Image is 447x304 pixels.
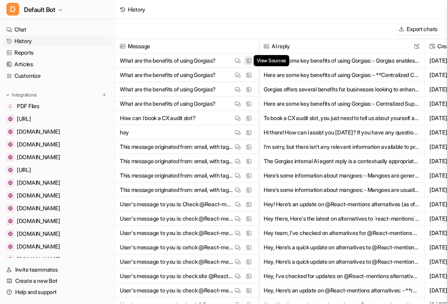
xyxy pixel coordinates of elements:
span: [DOMAIN_NAME] [17,204,60,212]
a: gorgiasio.webflow.io[DOMAIN_NAME] [3,215,111,227]
p: What are the benefits of using Gorgias? [120,97,216,111]
img: chatgpt.com [8,180,13,185]
button: Hey! Here’s an update on @React-mentions alternatives (as of [DATE]+): **1. rc-mentions** - Activ... [264,197,419,211]
a: History [3,36,111,47]
button: Here are some key benefits of using Gorgias: - Centralized Support: Gorgias brings all customer i... [264,97,419,111]
img: www.eesel.ai [8,116,13,121]
button: Hey, Here’s a quick update on alternatives to @React-mentions: - **rc-mentions**: This is a popul... [264,240,419,255]
img: PDF Files [8,104,13,109]
img: www.figma.com [8,193,13,198]
button: Hey, Here’s an update on @React-mentions alternatives: - **rc-mentions**: A popular alternative w... [264,283,419,298]
span: [URL] [17,166,31,174]
span: AI reply [262,39,421,53]
p: User's message to you is: check @React-mentions alternatives update <span style="background: #F1F... [120,283,233,298]
a: dashboard.eesel.ai[URL] [3,164,111,176]
a: chatgpt.com[DOMAIN_NAME] [3,177,111,188]
img: github.com [8,142,13,147]
span: [DOMAIN_NAME] [17,217,60,225]
p: This message originated from: email, with tags: ----- Description for Gorgias internal ai agent r... [120,154,233,168]
img: dashboard.eesel.ai [8,168,13,172]
p: User's message to you is: cehck @React-mentions alternatives update sdf @ENG-2299 Experiment with... [120,240,233,255]
button: Hey there, Here's the latest on alternatives to `react-mentions` ([DATE]+): **1. rc-mentions** - ... [264,211,419,226]
p: This message originated from: email, with tags: ----- Description for Gorgias for. external reply [120,140,233,154]
a: Articles [3,59,111,70]
img: meet.google.com [8,129,13,134]
img: gorgiasio.webflow.io [8,219,13,223]
span: [DOMAIN_NAME] [17,255,60,263]
a: mail.google.com[DOMAIN_NAME] [3,254,111,265]
a: Customize [3,70,111,81]
span: [URL] [17,115,31,123]
img: www.example.com [8,231,13,236]
p: User's message to you is: check @React-mentions alternatives update @New ticket test @Error <span... [120,226,233,240]
button: Here are some key benefits of using Gorgias: - Gorgias enables you to provide a seamless customer... [264,53,419,68]
p: User's message to you is: Check @React-mentions alternatives update Check Figma @eesel AI designs... [120,197,233,211]
a: www.figma.com[DOMAIN_NAME] [3,190,111,201]
span: [DOMAIN_NAME] [17,153,60,161]
span: [DOMAIN_NAME] [17,128,60,136]
button: Export chats [396,23,441,35]
button: View Sources [244,56,254,65]
button: Here are some key benefits of using Gorgias: - **Centralized Customer Support**: Gorgias brings a... [264,68,419,82]
img: www.intercom.com [8,244,13,249]
span: View Sources [254,55,289,66]
span: Message [118,39,255,53]
button: Gorgias offers several benefits for businesses looking to enhance their customer support and effi... [264,82,419,97]
p: User's message to you is: check @React-mentions alternatives update hello @eesel AI designs [[DAT... [120,211,233,226]
a: meet.google.com[DOMAIN_NAME] [3,126,111,137]
span: [DOMAIN_NAME] [17,140,60,148]
button: The Gorgias internal AI agent reply is a contextually appropriate, professionally structured resp... [264,154,419,168]
button: Hey, I've checked for updates on @React-mentions alternatives. Here are a few options you might w... [264,269,419,283]
a: PDF FilesPDF Files [3,101,111,112]
img: menu_add.svg [101,92,107,98]
button: Hey team, I've checked on alternatives for @React-mentions and will update the new ticket accordi... [264,226,419,240]
a: amplitude.com[DOMAIN_NAME] [3,152,111,163]
p: Integrations [12,92,37,98]
button: Hey, Here’s a quick update on alternatives to @React-mentions: - **rc-mentions**: This is a popul... [264,255,419,269]
span: D [6,3,19,16]
a: www.eesel.ai[URL] [3,113,111,124]
span: [DOMAIN_NAME] [17,243,60,251]
p: This message originated from: email, with tags: ----- mango information, give me mango info [120,168,233,183]
a: Create a new Bot [3,275,111,286]
a: Chat [3,24,111,35]
span: [DOMAIN_NAME] [17,191,60,199]
a: www.example.com[DOMAIN_NAME] [3,228,111,239]
p: What are the benefits of using Gorgias? [120,68,216,82]
span: PDF Files [17,102,39,110]
a: Reports [3,47,111,58]
img: amplitude.com [8,155,13,160]
p: User's message to you is: check @React-mentions alternatives update hey [120,255,233,269]
div: History [128,5,145,14]
button: Here’s some information about mangoes: - Mangoes are usually sweet, but their taste and texture c... [264,183,419,197]
span: [DOMAIN_NAME] [17,230,60,238]
a: Invite teammates [3,264,111,275]
span: Default Bot [24,4,56,15]
span: [DOMAIN_NAME] [17,179,60,187]
p: What are the benefits of using Gorgias? [120,53,216,68]
a: Help and support [3,286,111,298]
p: hey [120,125,129,140]
img: www.atlassian.com [8,206,13,211]
button: To book a CX audit slot, you just need to tell us about yourself and select a time that works for... [264,111,419,125]
p: How can I book a CX audit slot? [120,111,195,125]
img: mail.google.com [8,257,13,262]
p: User's message to you is: check site @React-mentions alternatives update <span style="background:... [120,269,233,283]
button: I'm sorry, but there isn't any relevant information available to provide a description for an ext... [264,140,419,154]
button: Integrations [3,91,39,99]
img: expand menu [5,92,10,98]
a: www.atlassian.com[DOMAIN_NAME] [3,203,111,214]
a: github.com[DOMAIN_NAME] [3,139,111,150]
a: www.intercom.com[DOMAIN_NAME] [3,241,111,252]
p: This message originated from: email, with tags: ----- mango information, give me mango info [120,183,233,197]
p: What are the benefits of using Gorgias? [120,82,216,97]
button: Hi there! How can I assist you [DATE]? If you have any questions or need help, just let me know. [264,125,419,140]
button: Here’s some information about mangoes: - Mangoes are generally sweet, but the taste and texture v... [264,168,419,183]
